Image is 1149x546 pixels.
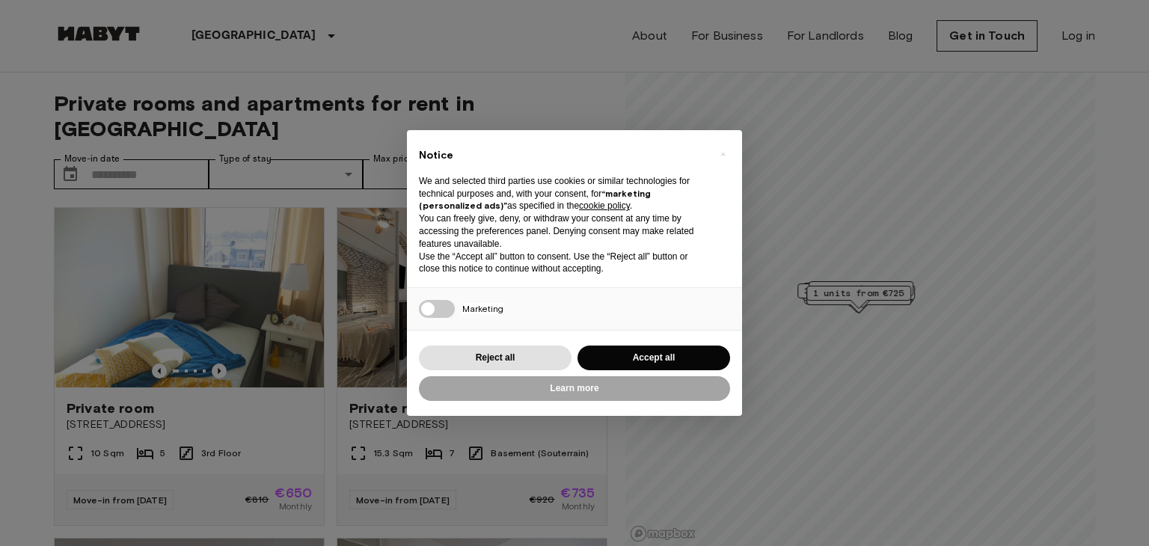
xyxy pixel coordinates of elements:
a: cookie policy [579,200,630,211]
strong: “marketing (personalized ads)” [419,188,651,212]
p: We and selected third parties use cookies or similar technologies for technical purposes and, wit... [419,175,706,212]
button: Reject all [419,346,572,370]
span: × [720,145,726,163]
button: Accept all [577,346,730,370]
h2: Notice [419,148,706,163]
button: Learn more [419,376,730,401]
button: Close this notice [711,142,735,166]
span: Marketing [462,303,503,314]
p: You can freely give, deny, or withdraw your consent at any time by accessing the preferences pane... [419,212,706,250]
p: Use the “Accept all” button to consent. Use the “Reject all” button or close this notice to conti... [419,251,706,276]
